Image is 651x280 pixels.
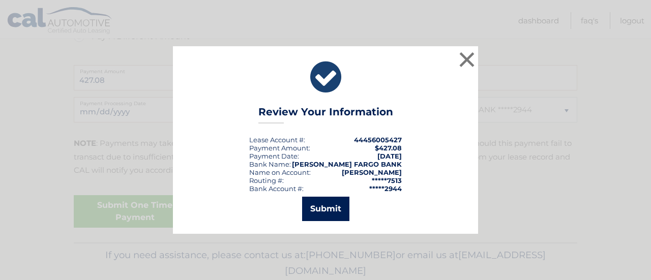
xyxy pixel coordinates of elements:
span: $427.08 [375,144,402,152]
div: : [249,152,299,160]
div: Bank Name: [249,160,291,168]
div: Lease Account #: [249,136,305,144]
span: [DATE] [377,152,402,160]
button: Submit [302,197,349,221]
button: × [457,49,477,70]
div: Name on Account: [249,168,311,176]
div: Routing #: [249,176,284,184]
strong: [PERSON_NAME] [342,168,402,176]
div: Payment Amount: [249,144,310,152]
strong: [PERSON_NAME] FARGO BANK [292,160,402,168]
h3: Review Your Information [258,106,393,123]
strong: 44456005427 [354,136,402,144]
span: Payment Date [249,152,298,160]
div: Bank Account #: [249,184,304,193]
